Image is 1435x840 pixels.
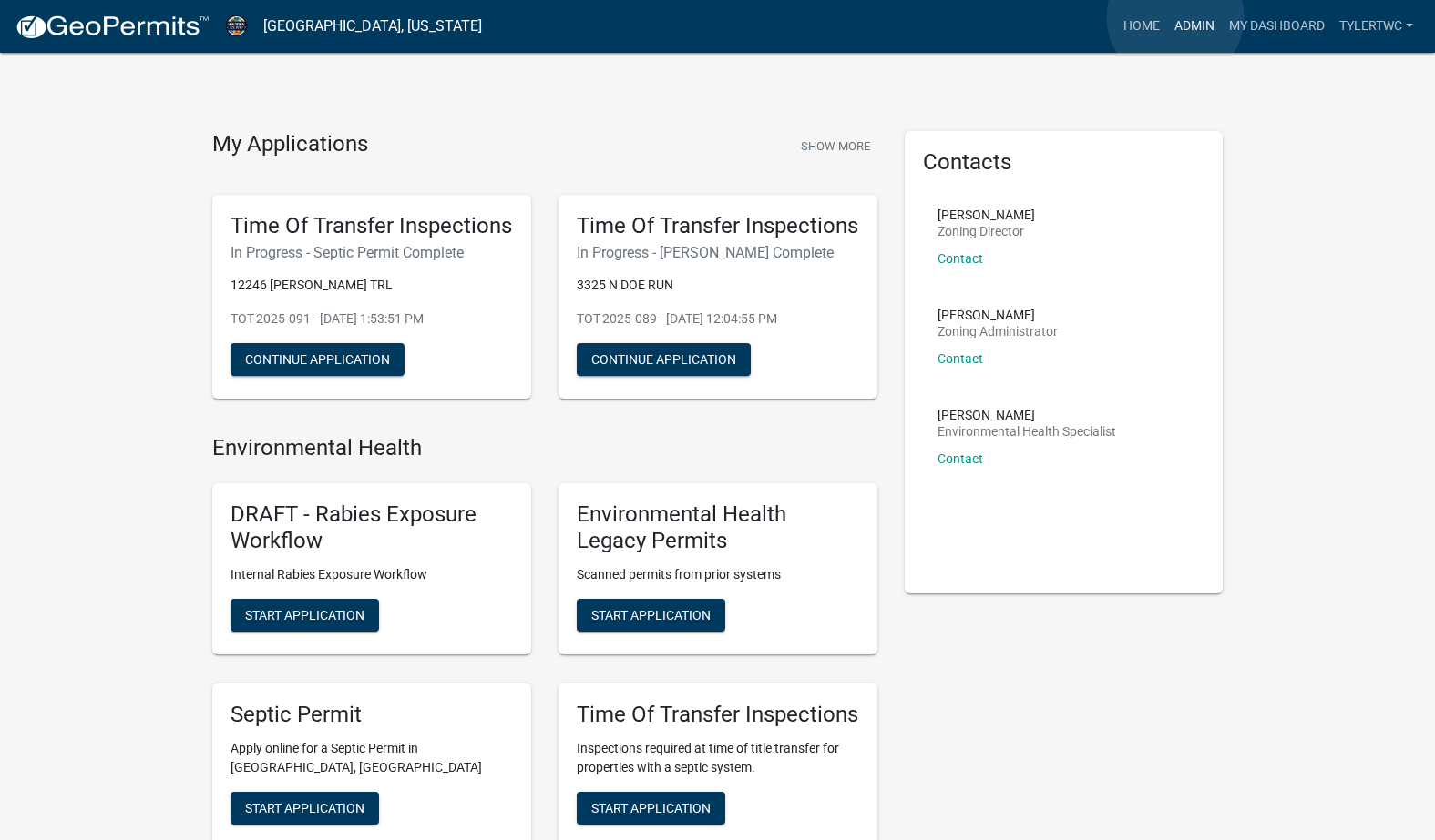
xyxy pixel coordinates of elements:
p: TOT-2025-089 - [DATE] 12:04:55 PM [577,309,859,329]
a: Admin [1167,9,1222,44]
h5: DRAFT - Rabies Exposure Workflow [231,501,513,554]
span: Start Application [591,800,711,815]
button: Start Application [231,792,379,825]
a: TylerTWC [1332,9,1420,44]
span: Start Application [591,607,711,622]
h6: In Progress - [PERSON_NAME] Complete [577,244,859,261]
button: Continue Application [577,343,751,376]
a: Contact [938,451,983,466]
h5: Environmental Health Legacy Permits [577,501,859,554]
a: [GEOGRAPHIC_DATA], [US_STATE] [263,11,482,42]
p: Zoning Administrator [938,325,1058,338]
button: Show More [794,131,877,161]
p: 12246 [PERSON_NAME] TRL [231,276,513,295]
button: Start Application [577,599,725,632]
p: TOT-2025-091 - [DATE] 1:53:51 PM [231,309,513,329]
a: My Dashboard [1222,9,1332,44]
p: Zoning Director [938,225,1035,238]
h5: Time Of Transfer Inspections [577,213,859,239]
h4: Environmental Health [212,435,877,461]
p: Apply online for a Septic Permit in [GEOGRAPHIC_DATA], [GEOGRAPHIC_DATA] [231,739,513,777]
h4: My Applications [212,131,368,158]
h5: Time Of Transfer Inspections [577,702,859,728]
p: Inspections required at time of title transfer for properties with a septic system. [577,739,859,777]
a: Home [1116,9,1167,44]
p: 3325 N DOE RUN [577,276,859,295]
span: Start Application [245,607,364,622]
p: Scanned permits from prior systems [577,565,859,584]
a: Contact [938,351,983,366]
button: Start Application [231,599,379,632]
p: [PERSON_NAME] [938,309,1058,321]
button: Continue Application [231,343,405,376]
img: Warren County, Iowa [224,14,249,38]
p: [PERSON_NAME] [938,208,1035,221]
h5: Time Of Transfer Inspections [231,213,513,239]
span: Start Application [245,800,364,815]
h5: Contacts [923,149,1205,176]
h6: In Progress - Septic Permit Complete [231,244,513,261]
p: Environmental Health Specialist [938,425,1116,438]
p: Internal Rabies Exposure Workflow [231,565,513,584]
h5: Septic Permit [231,702,513,728]
p: [PERSON_NAME] [938,409,1116,421]
button: Start Application [577,792,725,825]
a: Contact [938,251,983,266]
